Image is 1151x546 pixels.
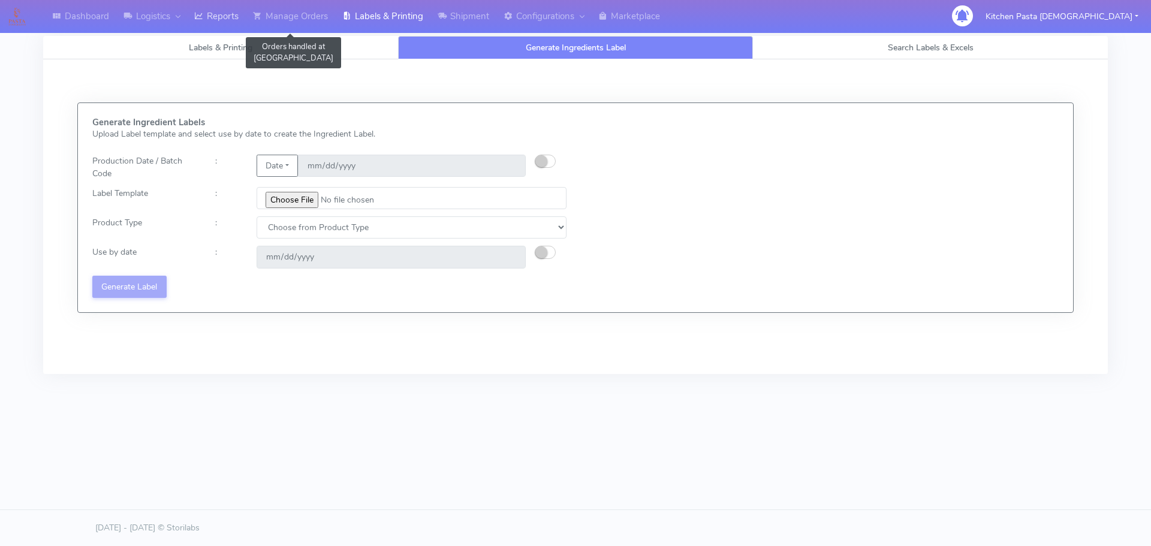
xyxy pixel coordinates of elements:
ul: Tabs [43,36,1108,59]
div: : [206,187,247,209]
button: Generate Label [92,276,167,298]
div: Production Date / Batch Code [83,155,206,180]
span: Labels & Printing [189,42,252,53]
div: Product Type [83,216,206,239]
div: Label Template [83,187,206,209]
span: Search Labels & Excels [888,42,974,53]
div: : [206,246,247,268]
button: Date [257,155,298,177]
p: Upload Label template and select use by date to create the Ingredient Label. [92,128,567,140]
div: Use by date [83,246,206,268]
span: Generate Ingredients Label [526,42,626,53]
div: : [206,155,247,180]
h5: Generate Ingredient Labels [92,117,567,128]
button: Kitchen Pasta [DEMOGRAPHIC_DATA] [977,4,1147,29]
div: : [206,216,247,239]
